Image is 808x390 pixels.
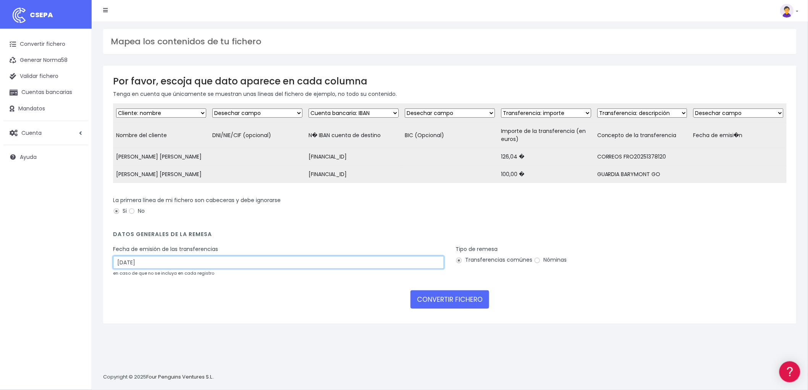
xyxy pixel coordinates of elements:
[456,256,532,264] label: Transferencias comúnes
[305,148,402,166] td: [FINANCIAL_ID]
[4,36,88,52] a: Convertir fichero
[8,195,145,207] a: API
[8,132,145,144] a: Perfiles de empresas
[410,290,489,309] button: CONVERTIR FICHERO
[113,76,787,87] h3: Por favor, escoja que dato aparece en cada columna
[21,129,42,136] span: Cuenta
[305,123,402,148] td: N� IBAN cuenta de destino
[8,97,145,108] a: Formatos
[594,123,690,148] td: Concepto de la transferencia
[4,52,88,68] a: Generar Norma58
[8,84,145,92] div: Convertir ficheros
[113,148,209,166] td: [PERSON_NAME] [PERSON_NAME]
[534,256,567,264] label: Nóminas
[8,183,145,191] div: Programadores
[105,220,147,227] a: POWERED BY ENCHANT
[111,37,789,47] h3: Mapea los contenidos de tu fichero
[8,204,145,218] button: Contáctanos
[4,125,88,141] a: Cuenta
[594,166,690,183] td: GUARDIA BARYMONT GO
[780,4,794,18] img: profile
[498,123,594,148] td: Importe de la transferencia (en euros)
[113,123,209,148] td: Nombre del cliente
[103,373,214,381] p: Copyright © 2025 .
[209,123,305,148] td: DNI/NIE/CIF (opcional)
[4,101,88,117] a: Mandatos
[113,270,214,276] small: en caso de que no se incluya en cada registro
[8,152,145,159] div: Facturación
[8,65,145,77] a: Información general
[4,68,88,84] a: Validar fichero
[113,245,218,253] label: Fecha de emisión de las transferencias
[402,123,498,148] td: BIC (Opcional)
[10,6,29,25] img: logo
[8,108,145,120] a: Problemas habituales
[8,164,145,176] a: General
[8,120,145,132] a: Videotutoriales
[113,166,209,183] td: [PERSON_NAME] [PERSON_NAME]
[128,207,145,215] label: No
[498,166,594,183] td: 100,00 �
[690,123,787,148] td: Fecha de emisi�n
[146,373,213,380] a: Four Penguins Ventures S.L.
[594,148,690,166] td: CORREOS FRO20251378120
[4,84,88,100] a: Cuentas bancarias
[113,231,787,241] h4: Datos generales de la remesa
[8,53,145,60] div: Información general
[498,148,594,166] td: 126,04 �
[20,153,37,161] span: Ayuda
[456,245,498,253] label: Tipo de remesa
[305,166,402,183] td: [FINANCIAL_ID]
[113,90,787,98] p: Tenga en cuenta que únicamente se muestran unas líneas del fichero de ejemplo, no todo su contenido.
[4,149,88,165] a: Ayuda
[113,196,281,204] label: La primera línea de mi fichero son cabeceras y debe ignorarse
[30,10,53,19] span: CSEPA
[113,207,127,215] label: Si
